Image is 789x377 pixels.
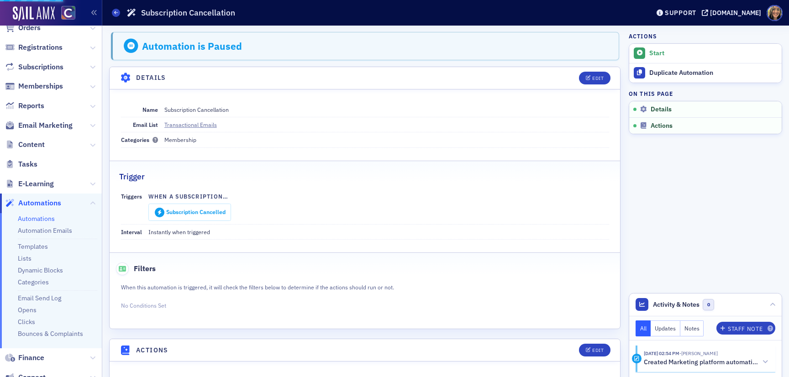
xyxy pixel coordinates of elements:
[18,120,73,131] span: Email Marketing
[121,193,142,200] span: Triggers
[18,353,44,363] span: Finance
[592,348,604,353] div: Edit
[18,81,63,91] span: Memberships
[5,23,41,33] a: Orders
[644,350,679,356] time: 8/11/2025 02:54 PM
[18,242,48,251] a: Templates
[5,159,37,169] a: Tasks
[136,346,168,355] h4: Actions
[665,9,696,17] div: Support
[18,62,63,72] span: Subscriptions
[148,225,609,239] dd: Instantly when triggered
[5,120,73,131] a: Email Marketing
[703,299,714,310] span: 0
[61,6,75,20] img: SailAMX
[166,209,226,215] div: Subscription Cancelled
[18,226,72,235] a: Automation Emails
[18,318,35,326] a: Clicks
[18,306,37,314] a: Opens
[680,320,704,336] button: Notes
[629,63,782,83] a: Duplicate Automation
[119,171,145,183] h2: Trigger
[18,23,41,33] span: Orders
[18,266,63,274] a: Dynamic Blocks
[710,9,761,17] div: [DOMAIN_NAME]
[5,140,45,150] a: Content
[148,193,229,200] span: When a Subscription…
[629,44,782,63] button: Start
[767,5,783,21] span: Profile
[716,322,775,335] button: Staff Note
[18,140,45,150] span: Content
[702,10,764,16] button: [DOMAIN_NAME]
[679,350,718,356] span: Tiffany Carson
[18,254,32,262] a: Lists
[579,344,610,356] button: Edit
[18,198,61,208] span: Automations
[133,121,158,128] span: Email List
[5,353,44,363] a: Finance
[18,294,61,302] a: Email Send Log
[142,106,158,113] span: Name
[632,354,642,363] div: Activity
[141,7,235,18] h1: Subscription Cancellation
[636,320,651,336] button: All
[164,120,225,129] a: Transactional Emails
[13,54,498,66] h2: No Actions Configured
[653,300,700,309] span: Activity & Notes
[649,49,777,58] div: Start
[121,136,158,143] span: Categories
[55,6,75,21] a: View Homepage
[142,40,242,52] div: Automation is Paused
[164,136,196,144] div: Membership
[5,179,54,189] a: E-Learning
[116,262,156,275] span: Filters
[649,69,777,77] div: Duplicate Automation
[121,228,142,236] span: Interval
[579,72,610,84] button: Edit
[592,76,604,81] div: Edit
[5,198,61,208] a: Automations
[18,330,83,338] a: Bounces & Complaints
[644,358,758,367] h5: Created Marketing platform automation: Subscription Cancellation
[728,326,763,331] div: Staff Note
[651,122,673,130] span: Actions
[121,282,428,292] div: When this automation is triggered, it will check the filters below to determine if the actions sh...
[18,278,49,286] a: Categories
[18,179,54,189] span: E-Learning
[18,42,63,52] span: Registrations
[18,159,37,169] span: Tasks
[5,81,63,91] a: Memberships
[5,42,63,52] a: Registrations
[651,320,680,336] button: Updates
[5,101,44,111] a: Reports
[18,215,55,223] a: Automations
[5,62,63,72] a: Subscriptions
[18,101,44,111] span: Reports
[164,105,229,114] div: Subscription Cancellation
[629,89,782,98] h4: On this page
[13,6,55,21] img: SailAMX
[644,357,769,367] button: Created Marketing platform automation: Subscription Cancellation
[651,105,672,114] span: Details
[136,73,166,83] h4: Details
[629,32,657,40] h4: Actions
